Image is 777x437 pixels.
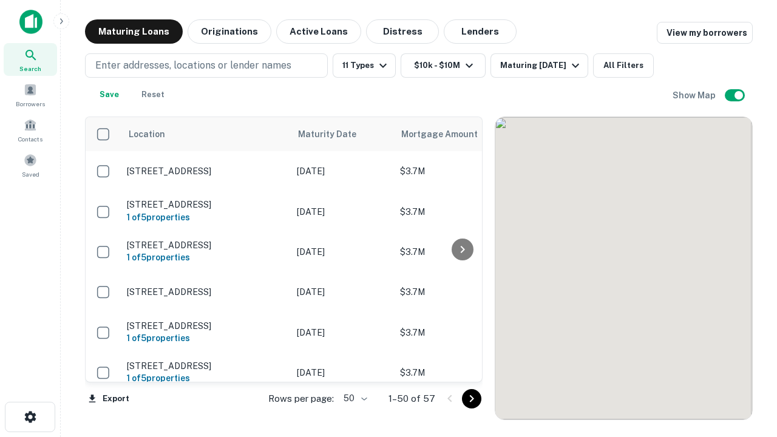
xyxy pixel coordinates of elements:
span: Location [128,127,165,141]
h6: Show Map [673,89,718,102]
p: [DATE] [297,326,388,339]
div: 0 0 [495,117,752,419]
p: $3.7M [400,205,521,218]
a: Borrowers [4,78,57,111]
p: Rows per page: [268,391,334,406]
p: [STREET_ADDRESS] [127,199,285,210]
span: Saved [22,169,39,179]
img: capitalize-icon.png [19,10,42,34]
p: [STREET_ADDRESS] [127,320,285,331]
h6: 1 of 5 properties [127,371,285,385]
th: Location [121,117,291,151]
span: Mortgage Amount [401,127,494,141]
p: $3.7M [400,366,521,379]
th: Maturity Date [291,117,394,151]
p: [DATE] [297,285,388,299]
button: 11 Types [333,53,396,78]
a: Contacts [4,113,57,146]
a: View my borrowers [657,22,753,44]
button: Enter addresses, locations or lender names [85,53,328,78]
span: Search [19,64,41,73]
p: [DATE] [297,205,388,218]
button: All Filters [593,53,654,78]
button: Go to next page [462,389,481,408]
button: Active Loans [276,19,361,44]
button: $10k - $10M [401,53,486,78]
button: Originations [188,19,271,44]
button: Maturing [DATE] [490,53,588,78]
button: Export [85,390,132,408]
button: Distress [366,19,439,44]
div: 50 [339,390,369,407]
p: [STREET_ADDRESS] [127,286,285,297]
p: 1–50 of 57 [388,391,435,406]
span: Contacts [18,134,42,144]
span: Borrowers [16,99,45,109]
p: $3.7M [400,245,521,259]
p: $3.7M [400,326,521,339]
th: Mortgage Amount [394,117,528,151]
div: Maturing [DATE] [500,58,583,73]
span: Maturity Date [298,127,372,141]
a: Search [4,43,57,76]
h6: 1 of 5 properties [127,251,285,264]
button: Save your search to get updates of matches that match your search criteria. [90,83,129,107]
p: [DATE] [297,245,388,259]
h6: 1 of 5 properties [127,211,285,224]
h6: 1 of 5 properties [127,331,285,345]
button: Reset [134,83,172,107]
p: [DATE] [297,366,388,379]
p: $3.7M [400,285,521,299]
p: [DATE] [297,164,388,178]
button: Lenders [444,19,517,44]
p: Enter addresses, locations or lender names [95,58,291,73]
button: Maturing Loans [85,19,183,44]
p: $3.7M [400,164,521,178]
a: Saved [4,149,57,181]
p: [STREET_ADDRESS] [127,361,285,371]
p: [STREET_ADDRESS] [127,166,285,177]
p: [STREET_ADDRESS] [127,240,285,251]
iframe: Chat Widget [716,340,777,398]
